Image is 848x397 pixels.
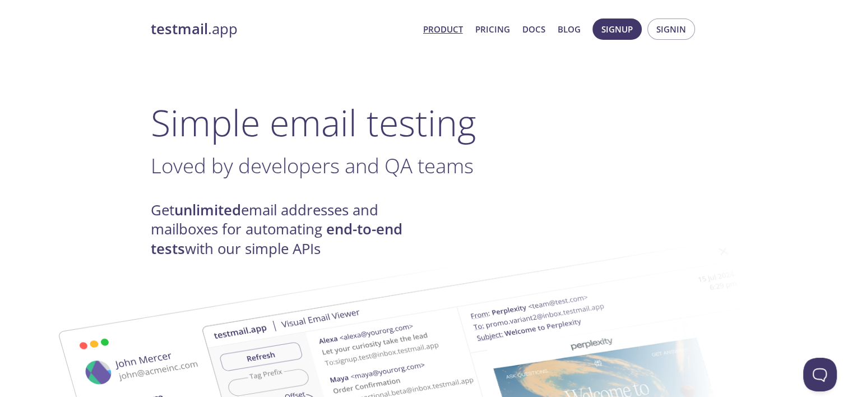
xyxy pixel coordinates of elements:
h1: Simple email testing [151,101,698,144]
a: testmail.app [151,20,414,39]
span: Signin [656,22,686,36]
strong: testmail [151,19,208,39]
span: Signup [601,22,633,36]
a: Pricing [475,22,510,36]
a: Product [423,22,463,36]
strong: unlimited [174,200,241,220]
h4: Get email addresses and mailboxes for automating with our simple APIs [151,201,424,258]
strong: end-to-end tests [151,219,402,258]
iframe: Help Scout Beacon - Open [803,358,837,391]
button: Signup [592,19,642,40]
a: Docs [522,22,545,36]
button: Signin [647,19,695,40]
span: Loved by developers and QA teams [151,151,474,179]
a: Blog [558,22,581,36]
